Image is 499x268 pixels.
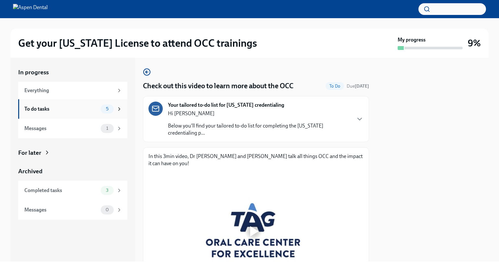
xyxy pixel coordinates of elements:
span: To Do [326,84,344,89]
strong: My progress [398,36,426,43]
span: 3 [102,188,112,193]
span: 1 [102,126,112,131]
h2: Get your [US_STATE] License to attend OCC trainings [18,37,257,50]
img: Aspen Dental [13,4,48,14]
span: Due [347,83,369,89]
div: Messages [24,125,98,132]
p: In this 3min video, Dr [PERSON_NAME] and [PERSON_NAME] talk all things OCC and the impact it can ... [148,153,364,167]
span: September 4th, 2025 08:00 [347,83,369,89]
a: Archived [18,167,127,176]
div: Everything [24,87,114,94]
strong: Your tailored to-do list for [US_STATE] credentialing [168,102,284,109]
div: For later [18,149,41,157]
span: 0 [102,207,113,212]
div: Completed tasks [24,187,98,194]
span: 5 [102,106,112,111]
div: To do tasks [24,105,98,113]
h3: 9% [468,37,481,49]
a: Completed tasks3 [18,181,127,200]
strong: [DATE] [355,83,369,89]
a: Everything [18,82,127,99]
a: Messages0 [18,200,127,220]
p: Hi [PERSON_NAME] [168,110,351,117]
a: To do tasks5 [18,99,127,119]
a: Messages1 [18,119,127,138]
a: In progress [18,68,127,77]
p: Below you'll find your tailored to-do list for completing the [US_STATE] credentialing p... [168,122,351,137]
div: Messages [24,206,98,213]
a: For later [18,149,127,157]
h4: Check out this video to learn more about the OCC [143,81,293,91]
